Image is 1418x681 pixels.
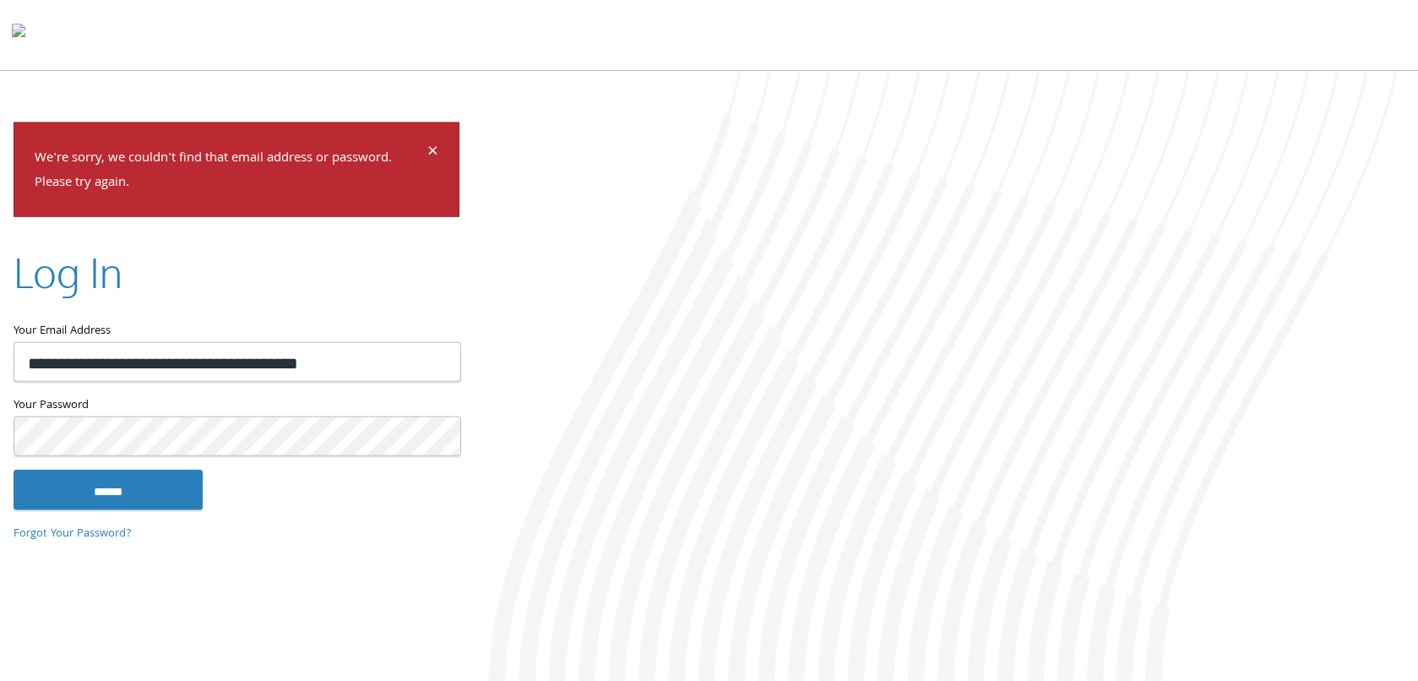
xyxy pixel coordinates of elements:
[14,243,122,300] h2: Log In
[427,137,438,170] span: ×
[35,147,425,196] p: We're sorry, we couldn't find that email address or password. Please try again.
[12,18,25,52] img: todyl-logo-dark.svg
[427,144,438,164] button: Dismiss alert
[14,525,132,543] a: Forgot Your Password?
[14,395,459,416] label: Your Password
